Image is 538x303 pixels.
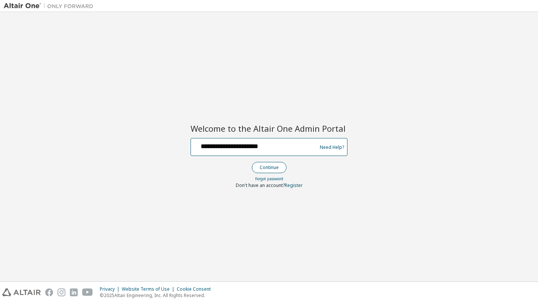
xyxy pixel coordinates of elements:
[252,162,287,173] button: Continue
[285,182,303,188] a: Register
[100,286,122,292] div: Privacy
[122,286,177,292] div: Website Terms of Use
[191,123,347,134] h2: Welcome to the Altair One Admin Portal
[45,288,53,296] img: facebook.svg
[177,286,215,292] div: Cookie Consent
[100,292,215,299] p: © 2025 Altair Engineering, Inc. All Rights Reserved.
[255,176,283,181] a: Forgot password
[236,182,285,188] span: Don't have an account?
[58,288,65,296] img: instagram.svg
[82,288,93,296] img: youtube.svg
[70,288,78,296] img: linkedin.svg
[4,2,97,10] img: Altair One
[320,147,344,147] a: Need Help?
[2,288,41,296] img: altair_logo.svg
